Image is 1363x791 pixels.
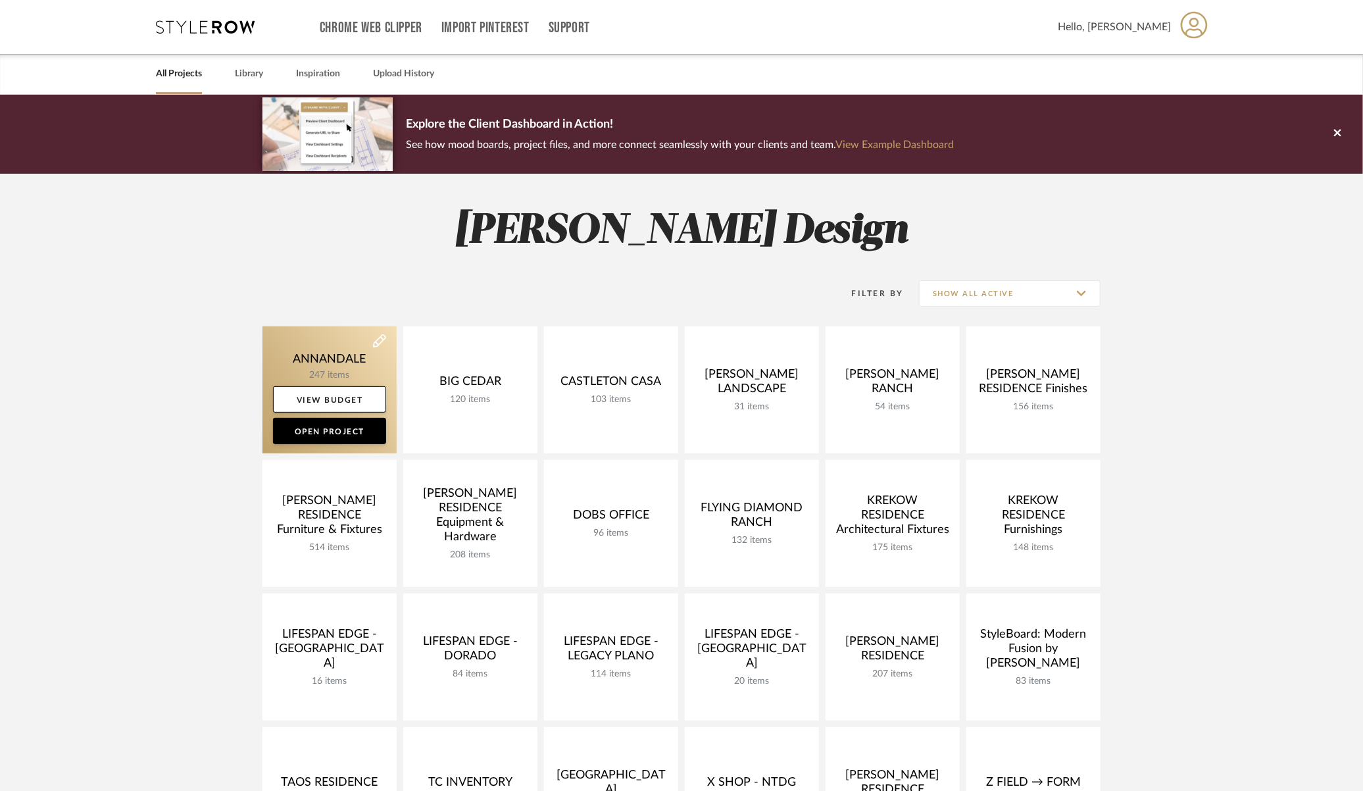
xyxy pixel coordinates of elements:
a: Chrome Web Clipper [320,22,422,34]
a: Support [549,22,590,34]
div: LIFESPAN EDGE - LEGACY PLANO [555,634,668,669]
div: [PERSON_NAME] RANCH [836,367,949,401]
div: LIFESPAN EDGE - [GEOGRAPHIC_DATA] [273,627,386,676]
div: 208 items [414,549,527,561]
span: Hello, [PERSON_NAME] [1058,19,1171,35]
div: 16 items [273,676,386,687]
div: 84 items [414,669,527,680]
div: [PERSON_NAME] RESIDENCE [836,634,949,669]
a: Library [235,65,263,83]
a: Upload History [373,65,434,83]
div: 148 items [977,542,1090,553]
div: 103 items [555,394,668,405]
div: 132 items [695,535,808,546]
div: FLYING DIAMOND RANCH [695,501,808,535]
div: BIG CEDAR [414,374,527,394]
a: Inspiration [296,65,340,83]
div: 120 items [414,394,527,405]
div: LIFESPAN EDGE - [GEOGRAPHIC_DATA] [695,627,808,676]
div: 207 items [836,669,949,680]
div: StyleBoard: Modern Fusion by [PERSON_NAME] [977,627,1090,676]
p: Explore the Client Dashboard in Action! [406,115,954,136]
div: 20 items [695,676,808,687]
div: [PERSON_NAME] RESIDENCE Equipment & Hardware [414,486,527,549]
div: 31 items [695,401,808,413]
div: [PERSON_NAME] LANDSCAPE [695,367,808,401]
div: DOBS OFFICE [555,508,668,528]
a: View Budget [273,386,386,413]
a: Import Pinterest [441,22,530,34]
div: [PERSON_NAME] RESIDENCE Finishes [977,367,1090,401]
a: All Projects [156,65,202,83]
a: View Example Dashboard [835,140,954,150]
a: Open Project [273,418,386,444]
p: See how mood boards, project files, and more connect seamlessly with your clients and team. [406,136,954,154]
div: CASTLETON CASA [555,374,668,394]
div: KREKOW RESIDENCE Architectural Fixtures [836,494,949,542]
div: [PERSON_NAME] RESIDENCE Furniture & Fixtures [273,494,386,542]
div: 54 items [836,401,949,413]
div: 114 items [555,669,668,680]
h2: [PERSON_NAME] Design [208,207,1155,256]
div: KREKOW RESIDENCE Furnishings [977,494,1090,542]
div: 96 items [555,528,668,539]
img: d5d033c5-7b12-40c2-a960-1ecee1989c38.png [262,97,393,170]
div: LIFESPAN EDGE - DORADO [414,634,527,669]
div: 175 items [836,542,949,553]
div: 83 items [977,676,1090,687]
div: Filter By [835,287,904,300]
div: 514 items [273,542,386,553]
div: 156 items [977,401,1090,413]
